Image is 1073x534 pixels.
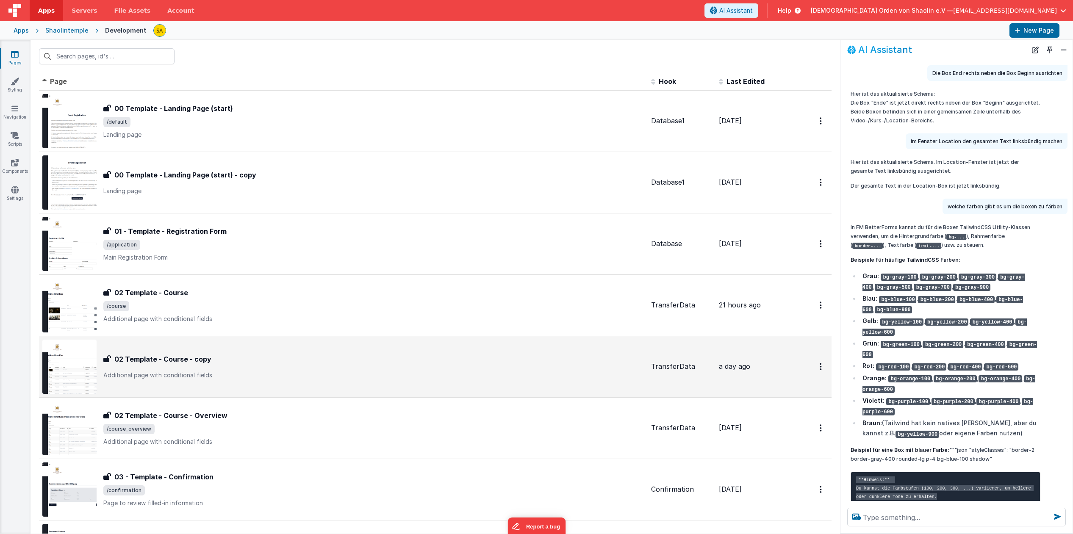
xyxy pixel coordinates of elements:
span: Help [778,6,791,15]
code: bg-gray-900 [953,284,990,291]
code: bg-purple-400 [976,398,1020,405]
h3: 02 Template - Course - Overview [114,410,227,421]
span: AI Assistant [719,6,753,15]
p: Der gesamte Text in der Location-Box ist jetzt linksbündig. [851,181,1040,190]
p: Page to review filled-in information [103,499,644,507]
code: border-... [852,243,883,249]
p: welche farben gibt es um die boxen zu färben [948,202,1062,211]
span: [DATE] [719,485,742,493]
span: [EMAIL_ADDRESS][DOMAIN_NAME] [953,6,1057,15]
strong: Orange: [862,374,887,382]
div: TransferData [651,423,712,433]
span: [DATE] [719,239,742,248]
li: , , , [860,373,1040,394]
strong: Braun: [862,419,882,426]
code: bg-green-400 [965,341,1005,348]
button: New Chat [1029,44,1041,56]
div: Database1 [651,177,712,187]
span: [DEMOGRAPHIC_DATA] Orden von Shaolin e.V — [811,6,953,15]
li: , , , [860,396,1040,416]
p: Additional page with conditional fields [103,315,644,323]
div: Database [651,239,712,249]
button: Options [815,419,828,437]
button: AI Assistant [704,3,758,18]
p: Hier ist das aktualisierte Schema: Die Box "Ende" ist jetzt direkt rechts neben der Box "Beginn" ... [851,89,1040,125]
h3: 03 - Template - Confirmation [114,472,213,482]
h3: 02 Template - Course - copy [114,354,211,364]
span: File Assets [114,6,151,15]
code: bg-gray-300 [959,274,996,281]
p: Die Box End rechts neben die Box Beginn ausrichten [932,69,1062,77]
code: **Hinweis:** Du kannst die Farbstufen (100, 200, 300, ...) variieren, um hellere oder dunklere Tö... [856,476,1034,517]
div: Apps [14,26,29,35]
div: Database1 [651,116,712,126]
img: e3e1eaaa3c942e69edc95d4236ce57bf [154,25,166,36]
li: , , , , [860,293,1040,314]
code: bg-red-100 [876,363,910,371]
span: [DATE] [719,116,742,125]
span: [DATE] [719,423,742,432]
button: Options [815,296,828,314]
button: Options [815,112,828,130]
code: bg-yellow-900 [896,431,939,438]
p: Additional page with conditional fields [103,437,644,446]
p: In FM BetterForms kannst du für die Boxen TailwindCSS Utility-Klassen verwenden, um die Hintergru... [851,223,1040,249]
li: , , , [860,338,1040,359]
strong: Beispiel für eine Box mit blauer Farbe: [851,447,949,453]
strong: Violett: [862,397,884,404]
h3: 00 Template - Landing Page (start) - copy [114,170,256,180]
code: bg-purple-200 [932,398,975,405]
p: im Fenster Location den gesamten Text linksbündig machen [911,137,1062,146]
span: /course_overview [103,424,155,434]
code: bg-yellow-200 [925,318,969,326]
code: bg-purple-100 [886,398,930,405]
code: bg-orange-400 [979,375,1022,382]
button: Options [815,358,828,375]
p: Landing page [103,130,644,139]
span: /default [103,117,130,127]
p: Landing page [103,187,644,195]
h3: 01 - Template - Registration Form [114,226,227,236]
span: Servers [72,6,97,15]
div: Development [105,26,147,35]
li: , , , [860,316,1040,337]
code: bg-gray-700 [914,284,951,291]
div: TransferData [651,362,712,371]
code: bg-yellow-400 [970,318,1014,326]
button: Options [815,481,828,498]
span: Apps [38,6,55,15]
code: bg-gray-100 [881,274,918,281]
button: Close [1058,44,1069,56]
code: bg-red-400 [948,363,982,371]
button: [DEMOGRAPHIC_DATA] Orden von Shaolin e.V — [EMAIL_ADDRESS][DOMAIN_NAME] [811,6,1066,15]
code: bg-... [946,234,966,240]
code: bg-blue-100 [879,296,916,303]
button: Toggle Pin [1044,44,1056,56]
strong: Gelb: [862,317,878,324]
code: bg-blue-900 [875,306,912,313]
div: Shaolintemple [45,26,89,35]
span: Last Edited [726,77,765,86]
button: Options [815,235,828,252]
span: Page [50,77,67,86]
button: Options [815,174,828,191]
li: , , , [860,361,1040,371]
h3: 00 Template - Landing Page (start) [114,103,233,113]
strong: Grau: [862,272,879,279]
strong: Grün: [862,340,879,347]
p: Main Registration Form [103,253,644,262]
code: bg-green-100 [881,341,921,348]
div: Confirmation [651,484,712,494]
li: , , , , , , [860,271,1040,292]
span: a day ago [719,362,750,371]
li: (Tailwind hat kein natives [PERSON_NAME], aber du kannst z.B. oder eigene Farben nutzen) [860,418,1040,439]
code: bg-gray-500 [875,284,912,291]
p: Additional page with conditional fields [103,371,644,379]
code: bg-yellow-100 [880,318,923,326]
p: """json "styleClasses": "border-2 border-gray-400 rounded-lg p-4 bg-blue-100 shadow" [851,445,1040,463]
span: [DATE] [719,178,742,186]
span: /confirmation [103,485,145,495]
code: bg-gray-200 [920,274,957,281]
code: bg-blue-400 [957,296,994,303]
button: New Page [1009,23,1059,38]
